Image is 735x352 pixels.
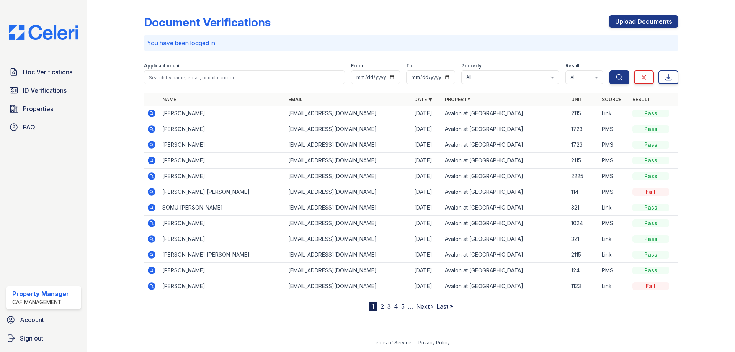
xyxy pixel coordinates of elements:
[12,289,69,298] div: Property Manager
[445,97,470,102] a: Property
[416,303,433,310] a: Next ›
[599,231,629,247] td: Link
[568,137,599,153] td: 1723
[12,298,69,306] div: CAF Management
[411,106,442,121] td: [DATE]
[436,303,453,310] a: Last »
[285,278,411,294] td: [EMAIL_ADDRESS][DOMAIN_NAME]
[599,153,629,169] td: PMS
[285,137,411,153] td: [EMAIL_ADDRESS][DOMAIN_NAME]
[411,153,442,169] td: [DATE]
[401,303,405,310] a: 5
[285,216,411,231] td: [EMAIL_ADDRESS][DOMAIN_NAME]
[609,15,678,28] a: Upload Documents
[285,106,411,121] td: [EMAIL_ADDRESS][DOMAIN_NAME]
[568,106,599,121] td: 2115
[288,97,302,102] a: Email
[159,278,285,294] td: [PERSON_NAME]
[599,106,629,121] td: Link
[159,121,285,137] td: [PERSON_NAME]
[568,121,599,137] td: 1723
[381,303,384,310] a: 2
[599,184,629,200] td: PMS
[632,204,669,211] div: Pass
[414,97,433,102] a: Date ▼
[23,104,53,113] span: Properties
[6,64,81,80] a: Doc Verifications
[632,235,669,243] div: Pass
[442,200,568,216] td: Avalon at [GEOGRAPHIC_DATA]
[568,216,599,231] td: 1024
[599,247,629,263] td: Link
[144,15,271,29] div: Document Verifications
[159,247,285,263] td: [PERSON_NAME] [PERSON_NAME]
[159,263,285,278] td: [PERSON_NAME]
[599,278,629,294] td: Link
[162,97,176,102] a: Name
[159,200,285,216] td: SOMU [PERSON_NAME]
[414,340,416,345] div: |
[408,302,413,311] span: …
[599,137,629,153] td: PMS
[285,184,411,200] td: [EMAIL_ADDRESS][DOMAIN_NAME]
[3,331,84,346] button: Sign out
[568,278,599,294] td: 1123
[285,169,411,184] td: [EMAIL_ADDRESS][DOMAIN_NAME]
[568,153,599,169] td: 2115
[411,231,442,247] td: [DATE]
[442,231,568,247] td: Avalon at [GEOGRAPHIC_DATA]
[6,83,81,98] a: ID Verifications
[568,247,599,263] td: 2115
[6,120,81,135] a: FAQ
[442,153,568,169] td: Avalon at [GEOGRAPHIC_DATA]
[632,141,669,149] div: Pass
[411,121,442,137] td: [DATE]
[159,216,285,231] td: [PERSON_NAME]
[442,216,568,231] td: Avalon at [GEOGRAPHIC_DATA]
[568,231,599,247] td: 321
[159,231,285,247] td: [PERSON_NAME]
[411,137,442,153] td: [DATE]
[159,184,285,200] td: [PERSON_NAME] [PERSON_NAME]
[23,86,67,95] span: ID Verifications
[394,303,398,310] a: 4
[442,169,568,184] td: Avalon at [GEOGRAPHIC_DATA]
[632,251,669,259] div: Pass
[3,312,84,327] a: Account
[632,157,669,164] div: Pass
[442,106,568,121] td: Avalon at [GEOGRAPHIC_DATA]
[602,97,621,102] a: Source
[285,200,411,216] td: [EMAIL_ADDRESS][DOMAIN_NAME]
[632,282,669,290] div: Fail
[285,153,411,169] td: [EMAIL_ADDRESS][DOMAIN_NAME]
[568,200,599,216] td: 321
[442,247,568,263] td: Avalon at [GEOGRAPHIC_DATA]
[461,63,482,69] label: Property
[632,172,669,180] div: Pass
[159,169,285,184] td: [PERSON_NAME]
[406,63,412,69] label: To
[599,169,629,184] td: PMS
[568,169,599,184] td: 2225
[147,38,675,47] p: You have been logged in
[411,200,442,216] td: [DATE]
[372,340,412,345] a: Terms of Service
[20,334,43,343] span: Sign out
[632,267,669,274] div: Pass
[387,303,391,310] a: 3
[599,200,629,216] td: Link
[442,137,568,153] td: Avalon at [GEOGRAPHIC_DATA]
[632,110,669,117] div: Pass
[3,25,84,40] img: CE_Logo_Blue-a8612792a0a2168367f1c8372b55b34899dd931a85d93a1a3d3e32e68fde9ad4.png
[632,125,669,133] div: Pass
[411,263,442,278] td: [DATE]
[411,216,442,231] td: [DATE]
[20,315,44,324] span: Account
[599,263,629,278] td: PMS
[632,97,650,102] a: Result
[369,302,377,311] div: 1
[144,63,181,69] label: Applicant or unit
[442,278,568,294] td: Avalon at [GEOGRAPHIC_DATA]
[442,121,568,137] td: Avalon at [GEOGRAPHIC_DATA]
[351,63,363,69] label: From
